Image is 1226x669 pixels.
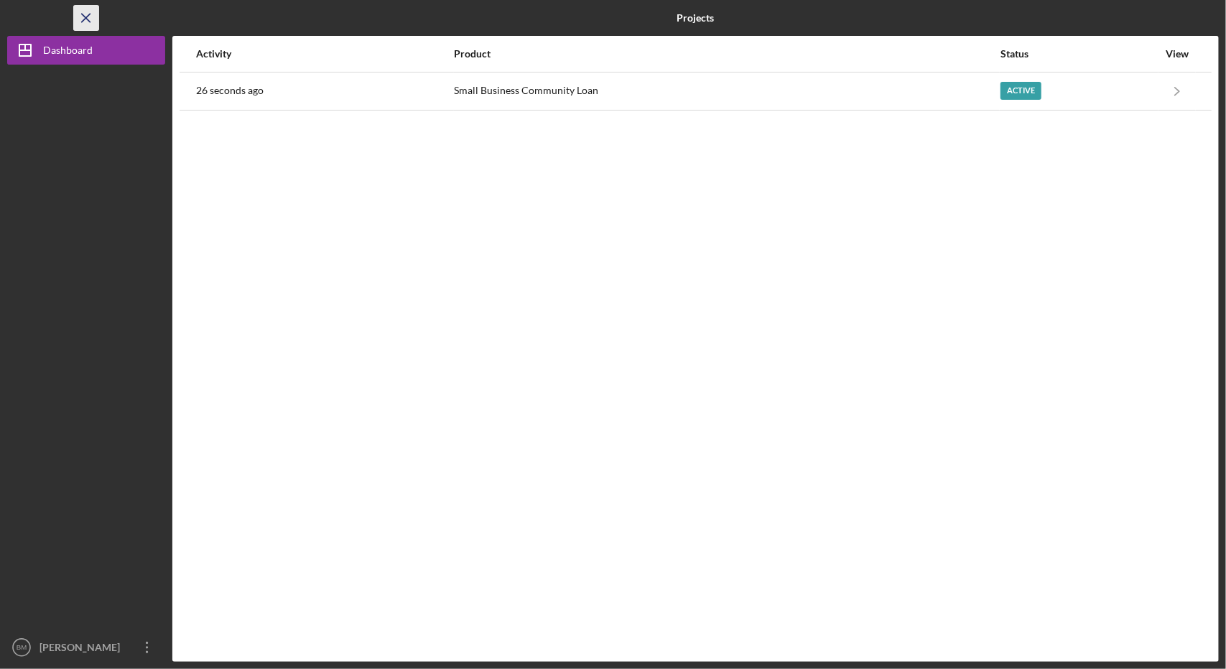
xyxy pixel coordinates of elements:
[1159,48,1195,60] div: View
[196,85,264,96] time: 2025-08-27 01:31
[455,48,999,60] div: Product
[1000,48,1158,60] div: Status
[7,36,165,65] button: Dashboard
[455,73,999,109] div: Small Business Community Loan
[196,48,453,60] div: Activity
[17,644,27,652] text: BM
[43,36,93,68] div: Dashboard
[7,633,165,662] button: BM[PERSON_NAME]
[1000,82,1041,100] div: Active
[677,12,715,24] b: Projects
[36,633,129,665] div: [PERSON_NAME]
